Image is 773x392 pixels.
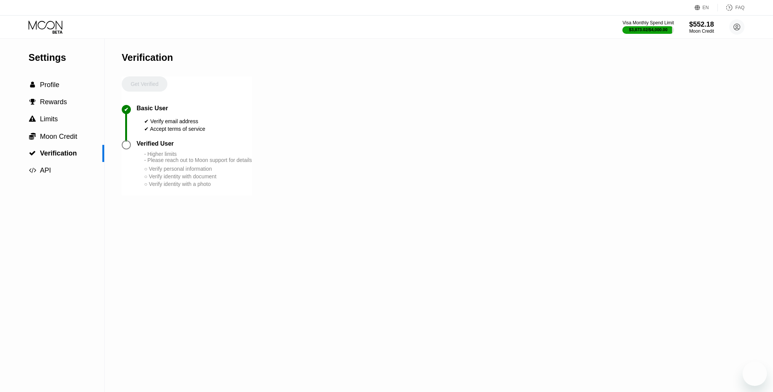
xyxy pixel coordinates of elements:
div: ○ Verify identity with a photo [144,181,252,187]
div: Moon Credit [689,29,714,34]
div: $552.18 [689,21,714,29]
span:  [29,150,36,157]
span:  [29,167,36,174]
iframe: Knap til at åbne messaging-vindue, samtale i gang [743,362,767,386]
div: Verification [122,52,173,63]
div:  [29,81,36,88]
div: Visa Monthly Spend Limit [622,20,674,25]
span:  [29,116,36,122]
span: Moon Credit [40,133,77,140]
span:  [29,132,36,140]
span:  [30,81,35,88]
div: ○ Verify personal information [144,166,252,172]
div: EN [695,4,718,11]
div: $3,873.02 / $4,000.00 [629,27,668,32]
div: ✔ Accept terms of service [144,126,205,132]
div: EN [703,5,709,10]
div: Settings [29,52,104,63]
span: Verification [40,149,77,157]
span: Rewards [40,98,67,106]
div: Basic User [137,105,168,112]
span:  [29,98,36,105]
div: FAQ [718,4,744,11]
span: Profile [40,81,59,89]
div: ✔ [124,106,129,113]
div: ✔ Verify email address [144,118,205,124]
span: API [40,167,51,174]
div: $552.18Moon Credit [689,21,714,34]
div: FAQ [735,5,744,10]
div: Verified User [137,140,174,147]
span: Limits [40,115,58,123]
div: ○ Verify identity with document [144,173,252,179]
div: - Higher limits - Please reach out to Moon support for details [144,151,252,163]
div: Visa Monthly Spend Limit$3,873.02/$4,000.00 [622,20,674,34]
